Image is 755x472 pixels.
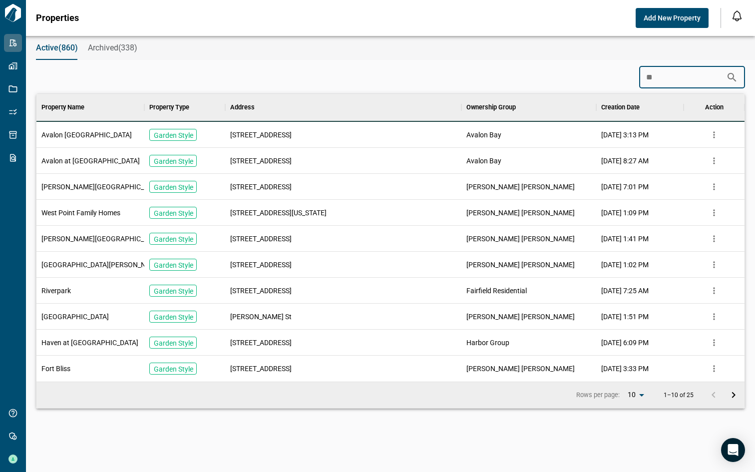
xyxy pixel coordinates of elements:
[601,130,649,140] span: [DATE] 3:13 PM
[601,364,649,374] span: [DATE] 3:33 PM
[154,208,193,218] p: Garden Style
[707,231,722,246] button: more
[729,8,745,24] button: Open notification feed
[466,260,575,270] span: [PERSON_NAME] [PERSON_NAME]
[461,93,596,121] div: Ownership Group
[466,338,509,348] span: Harbor Group
[601,93,640,121] div: Creation Date
[154,156,193,166] p: Garden Style
[707,335,722,350] button: more
[707,205,722,220] button: more
[230,338,292,348] span: [STREET_ADDRESS]
[154,182,193,192] p: Garden Style
[466,130,501,140] span: Avalon Bay
[41,156,140,166] span: Avalon at [GEOGRAPHIC_DATA]
[230,234,292,244] span: [STREET_ADDRESS]
[154,130,193,140] p: Garden Style
[230,312,292,322] span: [PERSON_NAME] St
[230,156,292,166] span: [STREET_ADDRESS]
[466,93,516,121] div: Ownership Group
[601,208,649,218] span: [DATE] 1:09 PM
[707,283,722,298] button: more
[230,260,292,270] span: [STREET_ADDRESS]
[466,208,575,218] span: [PERSON_NAME] [PERSON_NAME]
[88,43,137,53] span: Archived(338)
[664,392,694,399] p: 1–10 of 25
[154,338,193,348] p: Garden Style
[154,260,193,270] p: Garden Style
[721,438,745,462] div: Open Intercom Messenger
[707,127,722,142] button: more
[707,179,722,194] button: more
[41,312,109,322] span: [GEOGRAPHIC_DATA]
[644,13,701,23] span: Add New Property
[707,257,722,272] button: more
[230,208,327,218] span: [STREET_ADDRESS][US_STATE]
[41,338,138,348] span: Haven at [GEOGRAPHIC_DATA]
[636,8,709,28] button: Add New Property
[624,388,648,402] div: 10
[144,93,225,121] div: Property Type
[576,391,620,400] p: Rows per page:
[149,93,189,121] div: Property Type
[26,36,755,60] div: base tabs
[724,385,744,405] button: Go to next page
[41,364,70,374] span: Fort Bliss
[466,182,575,192] span: [PERSON_NAME] [PERSON_NAME]
[707,361,722,376] button: more
[230,130,292,140] span: [STREET_ADDRESS]
[601,156,649,166] span: [DATE] 8:27 AM
[41,182,162,192] span: [PERSON_NAME][GEOGRAPHIC_DATA]
[707,153,722,168] button: more
[466,234,575,244] span: [PERSON_NAME] [PERSON_NAME]
[41,93,84,121] div: Property Name
[41,286,71,296] span: Riverpark
[225,93,461,121] div: Address
[41,234,162,244] span: [PERSON_NAME][GEOGRAPHIC_DATA]
[154,364,193,374] p: Garden Style
[601,338,649,348] span: [DATE] 6:09 PM
[466,312,575,322] span: [PERSON_NAME] [PERSON_NAME]
[41,260,162,270] span: [GEOGRAPHIC_DATA][PERSON_NAME]
[154,234,193,244] p: Garden Style
[230,364,292,374] span: [STREET_ADDRESS]
[36,93,144,121] div: Property Name
[36,43,78,53] span: Active(860)
[601,234,649,244] span: [DATE] 1:41 PM
[154,286,193,296] p: Garden Style
[466,364,575,374] span: [PERSON_NAME] [PERSON_NAME]
[230,182,292,192] span: [STREET_ADDRESS]
[601,182,649,192] span: [DATE] 7:01 PM
[601,312,649,322] span: [DATE] 1:51 PM
[707,309,722,324] button: more
[466,286,527,296] span: Fairfield Residential
[466,156,501,166] span: Avalon Bay
[230,286,292,296] span: [STREET_ADDRESS]
[601,260,649,270] span: [DATE] 1:02 PM
[596,93,684,121] div: Creation Date
[684,93,745,121] div: Action
[601,286,649,296] span: [DATE] 7:25 AM
[41,130,132,140] span: Avalon [GEOGRAPHIC_DATA]
[36,13,79,23] span: Properties
[705,93,724,121] div: Action
[41,208,120,218] span: West Point Family Homes
[154,312,193,322] p: Garden Style
[230,93,255,121] div: Address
